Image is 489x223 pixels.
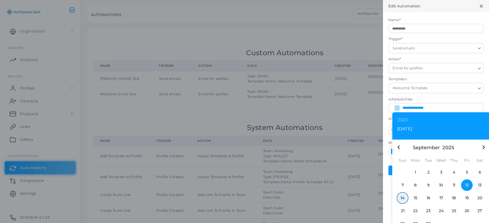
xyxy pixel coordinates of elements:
span: 27 [474,205,485,217]
button: 17 [435,192,448,204]
span: Welcome Template [392,85,429,92]
span: [DATE] [397,127,412,134]
button: 15 [409,192,422,204]
span: 11 [448,179,460,191]
button: 20 [473,192,486,204]
svg: clock [391,128,396,132]
span: 5 [461,167,473,178]
span: 19 [461,192,473,204]
span: 8 [410,179,421,191]
button: 1 [409,166,422,179]
span: 16 [422,192,434,204]
button: 7 [396,179,409,192]
button: 6 [473,166,486,179]
button: 10 [435,179,448,192]
span: 20 [474,192,485,204]
span: 7 [397,179,408,191]
span: 23 [422,205,434,217]
span: 1 [410,167,421,178]
input: Search for option [416,45,475,52]
button: 26 [460,204,473,217]
button: 3 [435,166,448,179]
span: 25 [448,205,460,217]
div: Search for option [388,43,484,53]
div: Wed [435,158,448,163]
button: 25 [448,204,460,217]
button: 13 [473,179,486,192]
label: Action [388,57,401,62]
span: 14 [397,192,408,204]
button: 24 [435,204,448,217]
label: teamsFilter [388,140,484,145]
span: 4 [448,167,460,178]
span: 18 [448,192,460,204]
button: clock [389,125,398,135]
button: 19 [460,192,473,204]
button: 9 [422,179,435,192]
input: Search for option [424,65,475,72]
label: scheduleTime [388,116,484,121]
span: 15 [410,192,421,204]
span: Send emails [392,45,416,52]
button: 11 [448,179,460,192]
button: 23 [422,204,435,217]
div: Thu [448,158,460,163]
span: 2 [422,167,434,178]
span: 26 [461,205,473,217]
span: Email for profiles [392,65,424,72]
button: 21 [396,204,409,217]
button: 5 [460,166,473,179]
div: Tue [422,158,435,163]
button: 8 [409,179,422,192]
button: 16 [422,192,435,204]
span: 9 [422,179,434,191]
button: 14 [396,192,409,204]
span: 21 [397,205,408,217]
span: [PERSON_NAME] Test [391,149,436,155]
input: Search for option [429,85,475,92]
label: Trigger [388,37,403,42]
span: 13 [474,179,485,191]
div: Sun [396,158,409,163]
span: 3 [435,167,447,178]
span: 10 [435,179,447,191]
button: Edit [388,166,407,175]
span: 17 [435,192,447,204]
span: 24 [435,205,447,217]
button: 4 [448,166,460,179]
button: 12 [460,179,473,192]
span: 12 [461,179,473,191]
button: September [413,145,440,150]
span: 2025 [397,117,408,122]
div: Search for option [388,146,484,157]
div: Search for option [388,63,484,73]
button: 2 [422,166,435,179]
div: Fri [460,158,473,163]
button: 22 [409,204,422,217]
div: Mon [409,158,422,163]
div: Search for option [388,83,484,93]
label: Templates [388,77,484,82]
button: 18 [448,192,460,204]
span: 6 [474,167,485,178]
button: 27 [473,204,486,217]
div: Sat [473,158,486,163]
label: scheduleDate [388,97,484,102]
button: 2025 [442,145,454,150]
